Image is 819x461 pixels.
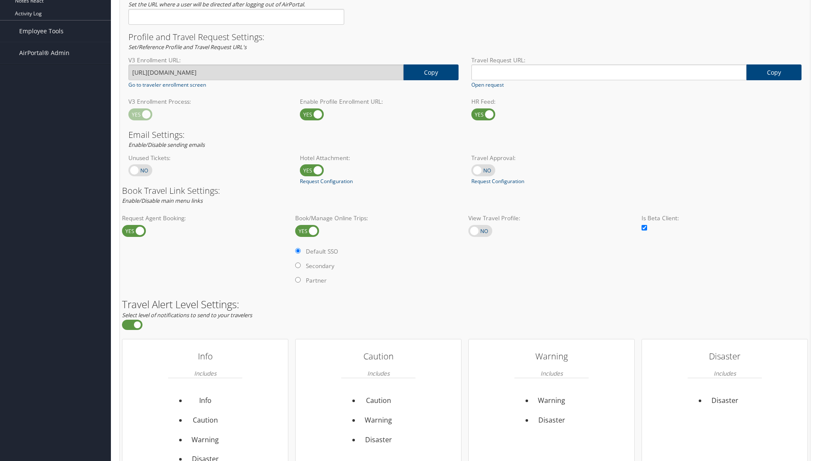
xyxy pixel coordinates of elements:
li: Disaster [360,430,397,450]
h2: Travel Alert Level Settings: [122,299,808,309]
h3: Profile and Travel Request Settings: [128,33,802,41]
label: Is Beta Client: [642,214,808,222]
em: Enable/Disable sending emails [128,141,205,149]
em: Set the URL where a user will be directed after logging out of AirPortal. [128,0,305,8]
li: Warning [187,430,224,450]
label: V3 Enrollment Process: [128,97,287,106]
label: Travel Approval: [471,154,630,162]
h3: Email Settings: [128,131,802,139]
em: Set/Reference Profile and Travel Request URL's [128,43,247,51]
a: copy [404,64,459,80]
label: Partner [306,276,327,285]
em: Select level of notifications to send to your travelers [122,311,252,319]
li: Disaster [706,391,743,411]
a: Open request [471,81,504,89]
h3: Info [168,348,242,365]
label: Hotel Attachment: [300,154,459,162]
h3: Book Travel Link Settings: [122,187,808,195]
a: copy [746,64,802,80]
a: Request Configuration [300,178,353,185]
label: Secondary [306,262,334,270]
span: Employee Tools [19,20,64,42]
label: Travel Request URL: [471,56,802,64]
li: Caution [187,411,224,430]
em: Includes [540,365,563,382]
label: Enable Profile Enrollment URL: [300,97,459,106]
a: Request Configuration [471,178,524,185]
label: HR Feed: [471,97,630,106]
em: Includes [367,365,389,382]
label: Request Agent Booking: [122,214,288,222]
label: Default SSO [306,247,338,256]
em: Enable/Disable main menu links [122,197,203,204]
h3: Caution [341,348,415,365]
h3: Disaster [688,348,762,365]
li: Warning [533,391,570,411]
a: Go to traveler enrollment screen [128,81,206,89]
em: Includes [714,365,736,382]
em: Includes [194,365,216,382]
label: Book/Manage Online Trips: [295,214,462,222]
label: View Travel Profile: [468,214,635,222]
h3: Warning [514,348,589,365]
li: Warning [360,411,397,430]
li: Caution [360,391,397,411]
li: Disaster [533,411,570,430]
label: V3 Enrollment URL: [128,56,459,64]
label: Unused Tickets: [128,154,287,162]
li: Info [187,391,224,411]
span: AirPortal® Admin [19,42,70,64]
